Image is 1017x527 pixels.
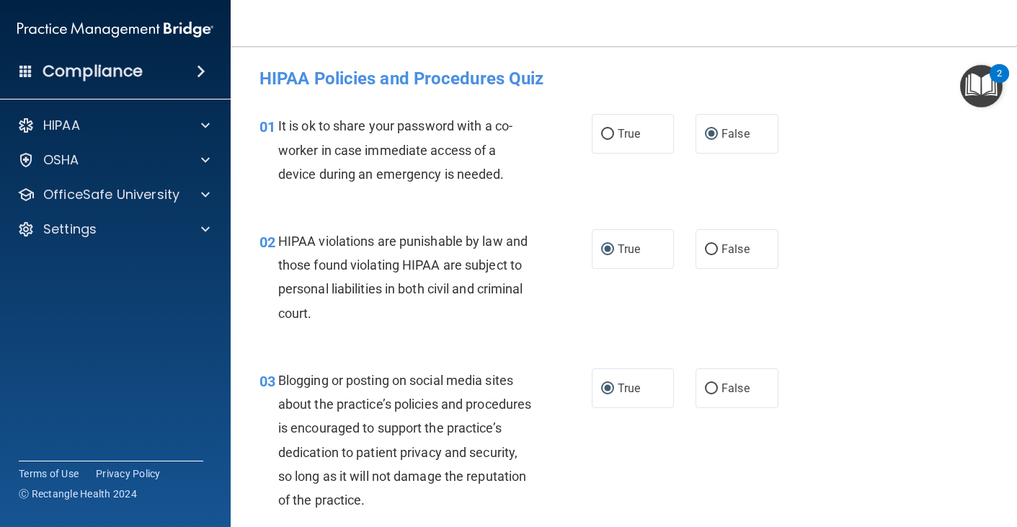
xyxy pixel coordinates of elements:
[618,381,640,395] span: True
[96,466,161,481] a: Privacy Policy
[259,69,988,88] h4: HIPAA Policies and Procedures Quiz
[721,381,750,395] span: False
[43,61,143,81] h4: Compliance
[601,129,614,140] input: True
[259,234,275,251] span: 02
[17,151,210,169] a: OSHA
[17,186,210,203] a: OfficeSafe University
[259,373,275,390] span: 03
[259,118,275,136] span: 01
[721,127,750,141] span: False
[43,117,80,134] p: HIPAA
[705,129,718,140] input: False
[945,434,1000,489] iframe: Drift Widget Chat Controller
[17,221,210,238] a: Settings
[618,127,640,141] span: True
[17,15,213,44] img: PMB logo
[705,244,718,255] input: False
[278,373,531,508] span: Blogging or posting on social media sites about the practice’s policies and procedures is encoura...
[43,221,97,238] p: Settings
[19,487,137,501] span: Ⓒ Rectangle Health 2024
[278,234,528,321] span: HIPAA violations are punishable by law and those found violating HIPAA are subject to personal li...
[601,244,614,255] input: True
[17,117,210,134] a: HIPAA
[601,384,614,394] input: True
[43,151,79,169] p: OSHA
[19,466,79,481] a: Terms of Use
[43,186,179,203] p: OfficeSafe University
[997,74,1002,92] div: 2
[618,242,640,256] span: True
[960,65,1003,107] button: Open Resource Center, 2 new notifications
[721,242,750,256] span: False
[278,118,512,181] span: It is ok to share your password with a co-worker in case immediate access of a device during an e...
[705,384,718,394] input: False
